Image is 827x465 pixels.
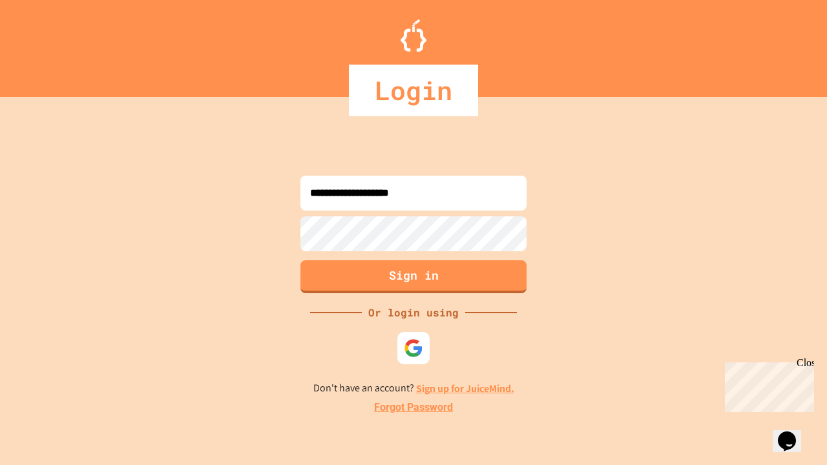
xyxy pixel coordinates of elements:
p: Don't have an account? [313,380,514,397]
button: Sign in [300,260,527,293]
iframe: chat widget [720,357,814,412]
div: Chat with us now!Close [5,5,89,82]
div: Login [349,65,478,116]
img: Logo.svg [401,19,426,52]
a: Forgot Password [374,400,453,415]
a: Sign up for JuiceMind. [416,382,514,395]
div: Or login using [362,305,465,320]
img: google-icon.svg [404,338,423,358]
iframe: chat widget [773,413,814,452]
